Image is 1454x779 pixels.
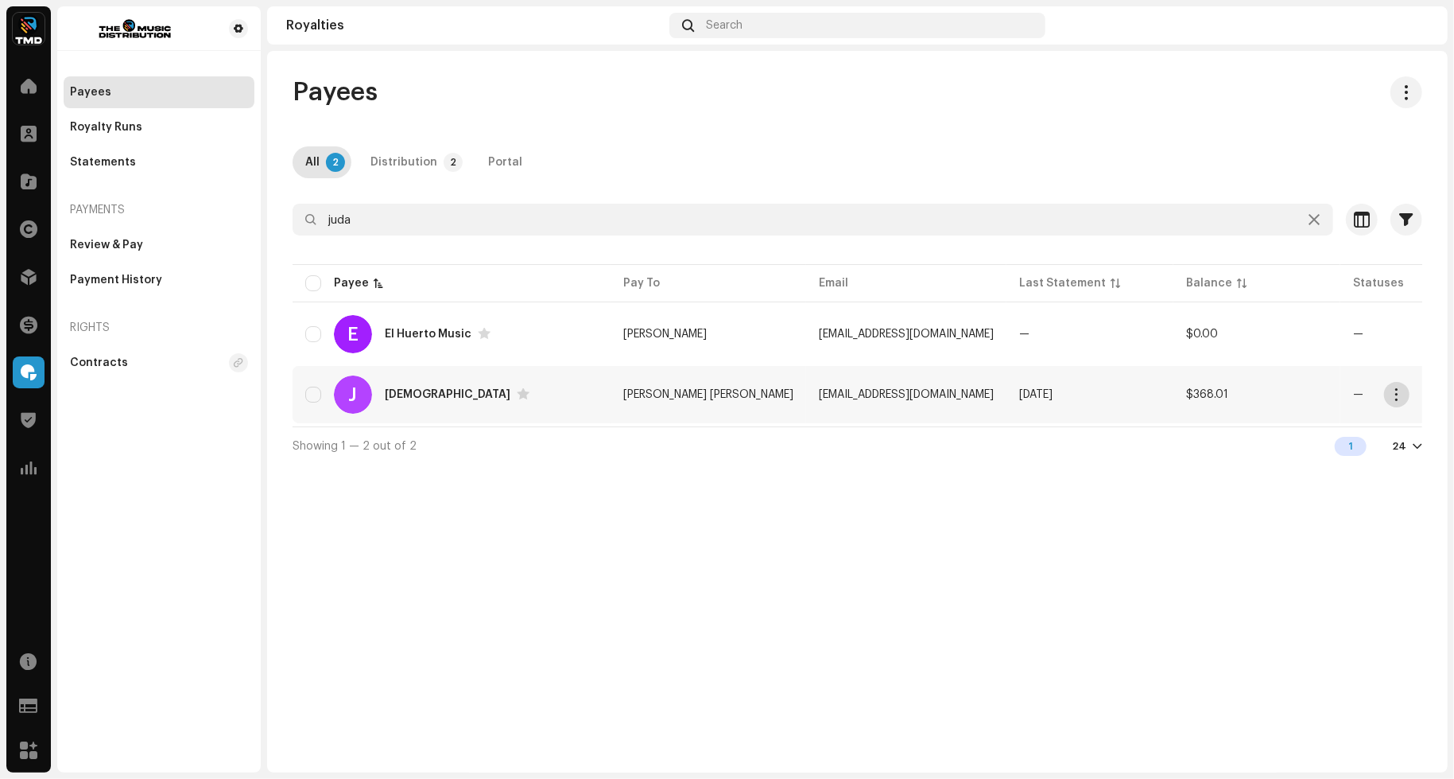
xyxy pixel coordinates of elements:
[70,356,128,369] div: Contracts
[293,441,417,452] span: Showing 1 — 2 out of 2
[70,86,111,99] div: Payees
[385,329,471,340] div: El Huerto Music
[1186,329,1218,340] span: $0.00
[707,19,743,32] span: Search
[13,13,45,45] img: 622bc8f8-b98b-49b5-8c6c-3a84fb01c0a0
[70,19,204,38] img: 0498a5b4-880d-4d38-a417-d0290ddc335b
[1186,275,1232,291] div: Balance
[623,389,793,400] span: Josue Joel Mata Lopez
[488,146,522,178] div: Portal
[70,156,136,169] div: Statements
[293,76,378,108] span: Payees
[370,146,437,178] div: Distribution
[334,275,369,291] div: Payee
[444,153,463,172] p-badge: 2
[623,329,707,340] span: sergio mata
[1392,440,1406,453] div: 24
[819,389,994,400] span: grupojuda2025@gmail.com
[334,315,372,353] div: E
[326,153,345,172] p-badge: 2
[1186,389,1228,400] span: $368.01
[334,376,372,414] div: J
[64,229,254,261] re-m-nav-item: Review & Pay
[1019,275,1106,291] div: Last Statement
[64,76,254,108] re-m-nav-item: Payees
[1019,389,1053,400] span: Sep 2025
[70,274,162,286] div: Payment History
[819,329,994,340] span: singerofjuda@gmail.com
[1335,437,1367,456] div: 1
[286,19,663,32] div: Royalties
[1403,13,1429,38] img: 63800577-1954-41db-a888-b59ac7771f33
[1019,329,1029,340] span: —
[64,309,254,347] re-a-nav-header: Rights
[305,146,320,178] div: All
[70,121,142,134] div: Royalty Runs
[293,204,1333,236] input: Search
[64,347,254,379] re-m-nav-item: Contracts
[64,264,254,296] re-m-nav-item: Payment History
[385,389,510,400] div: Juda
[70,239,143,251] div: Review & Pay
[64,111,254,143] re-m-nav-item: Royalty Runs
[64,146,254,178] re-m-nav-item: Statements
[64,191,254,229] re-a-nav-header: Payments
